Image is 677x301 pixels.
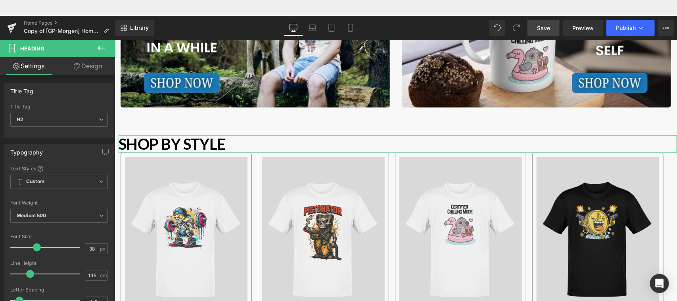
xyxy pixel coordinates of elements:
img: Pistonator Graphic Tee [148,133,270,297]
span: Heading [20,45,44,52]
span: Copy of [GP-Morgen] Home Page - [DATE] 20:24:29 [24,28,100,34]
img: Deadlifting Legends Tee [10,133,133,297]
span: Save [537,24,550,32]
div: Open Intercom Messenger [650,274,669,293]
div: Line Height [10,260,108,266]
button: Publish [606,20,655,36]
img: Crypto Savage Tee [422,133,545,297]
a: New Library [115,20,154,36]
b: H2 [17,116,23,122]
a: Mobile [341,20,360,36]
a: Desktop [284,20,303,36]
img: Certified Chilling Mode Tee [285,133,407,297]
span: Preview [572,24,594,32]
button: Undo [489,20,505,36]
div: Text Styles [10,165,108,172]
a: Preview [563,20,603,36]
b: Medium 500 [17,212,46,218]
a: Home Pages [24,20,115,26]
div: Font Size [10,234,108,239]
b: Shop by Style [4,111,111,129]
div: Font Weight [10,200,108,206]
div: Typography [10,145,43,156]
span: px [100,246,107,251]
button: More [658,20,674,36]
button: Redo [508,20,524,36]
span: Library [130,24,149,31]
span: Publish [616,25,636,31]
div: Title Tag [10,83,34,95]
a: Laptop [303,20,322,36]
div: Title Tag [10,104,108,110]
span: em [100,273,107,278]
a: Design [59,57,117,75]
b: Custom [26,178,44,185]
a: Tablet [322,20,341,36]
div: Letter Spacing [10,287,108,293]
